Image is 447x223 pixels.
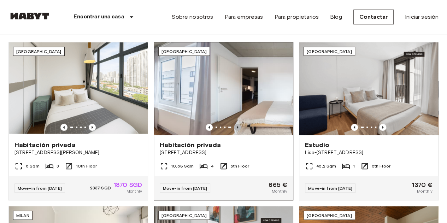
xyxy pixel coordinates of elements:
span: 45.2 Sqm [316,163,336,169]
a: Para empresas [224,13,263,21]
span: Lisa-[STREET_ADDRESS] [305,149,433,156]
span: 1 [353,163,355,169]
span: 1370 € [412,182,433,188]
span: 6 Sqm [26,163,40,169]
span: Habitación privada [14,141,76,149]
span: [GEOGRAPHIC_DATA] [307,49,352,54]
span: 1870 SGD [114,182,142,188]
a: Para propietarios [274,13,319,21]
span: 5th Floor [372,163,390,169]
span: Move-in from [DATE] [308,186,352,191]
span: 5th Floor [231,163,249,169]
span: Milan [16,213,29,218]
span: [GEOGRAPHIC_DATA] [16,49,61,54]
span: 2337 SGD [90,185,111,191]
a: Marketing picture of unit DE-01-489-503-001Previous imagePrevious image[GEOGRAPHIC_DATA]EstudioLi... [299,42,439,200]
button: Previous image [379,124,386,131]
a: Sobre nosotros [171,13,213,21]
span: 665 € [269,182,287,188]
span: [GEOGRAPHIC_DATA] [161,213,207,218]
a: Iniciar sesión [405,13,439,21]
span: 4 [211,163,213,169]
span: Habitación privada [160,141,221,149]
span: 3 [57,163,59,169]
span: [GEOGRAPHIC_DATA] [307,213,352,218]
img: Marketing picture of unit DE-01-489-503-001 [299,42,438,135]
p: Encontrar una casa [73,13,124,21]
img: Marketing picture of unit DE-04-037-026-03Q [211,42,349,135]
span: Monthly [417,188,433,194]
a: Blog [330,13,342,21]
img: Habyt [8,12,51,19]
span: [STREET_ADDRESS][PERSON_NAME] [14,149,142,156]
span: Estudio [305,141,329,149]
span: 10th Floor [76,163,97,169]
span: [STREET_ADDRESS] [160,149,287,156]
img: Marketing picture of unit SG-01-116-001-02 [9,42,148,135]
span: Move-in from [DATE] [18,186,62,191]
span: 10.68 Sqm [171,163,194,169]
span: [GEOGRAPHIC_DATA] [161,49,207,54]
button: Previous image [234,124,241,131]
span: Monthly [272,188,287,194]
a: Contactar [353,10,394,24]
a: Marketing picture of unit SG-01-116-001-02Previous imagePrevious image[GEOGRAPHIC_DATA]Habitación... [8,42,148,200]
a: Previous imagePrevious image[GEOGRAPHIC_DATA]Habitación privada[STREET_ADDRESS]10.68 Sqm45th Floo... [154,42,293,200]
button: Previous image [89,124,96,131]
span: Move-in from [DATE] [163,186,207,191]
span: Monthly [127,188,142,194]
button: Previous image [60,124,67,131]
button: Previous image [206,124,213,131]
button: Previous image [351,124,358,131]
